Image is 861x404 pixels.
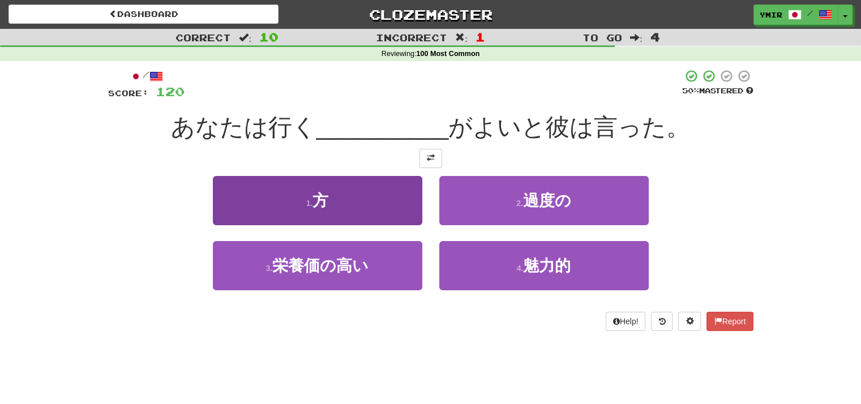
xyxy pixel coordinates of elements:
[448,114,690,140] span: がよいと彼は言った。
[108,69,185,83] div: /
[807,9,813,17] span: /
[8,5,279,24] a: Dashboard
[295,5,566,24] a: Clozemaster
[439,241,649,290] button: 4.魅力的
[523,257,571,274] span: 魅力的
[606,312,646,331] button: Help!
[419,149,442,168] button: Toggle translation (alt+t)
[476,30,485,44] span: 1
[753,5,838,25] a: ymir /
[630,33,642,42] span: :
[517,264,524,273] small: 4 .
[108,88,149,98] span: Score:
[651,312,672,331] button: Round history (alt+y)
[156,84,185,98] span: 120
[416,50,479,58] strong: 100 Most Common
[760,10,782,20] span: ymir
[439,176,649,225] button: 2.過度の
[171,114,316,140] span: あなたは行く
[316,114,449,140] span: __________
[312,192,328,209] span: 方
[376,32,447,43] span: Incorrect
[272,257,369,274] span: 栄養価の高い
[650,30,660,44] span: 4
[213,241,422,290] button: 3.栄養価の高い
[682,86,753,96] div: Mastered
[266,264,273,273] small: 3 .
[582,32,622,43] span: To go
[682,86,699,95] span: 50 %
[259,30,279,44] span: 10
[239,33,251,42] span: :
[523,192,571,209] span: 過度の
[516,199,523,208] small: 2 .
[213,176,422,225] button: 1.方
[706,312,753,331] button: Report
[306,199,313,208] small: 1 .
[455,33,468,42] span: :
[175,32,231,43] span: Correct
